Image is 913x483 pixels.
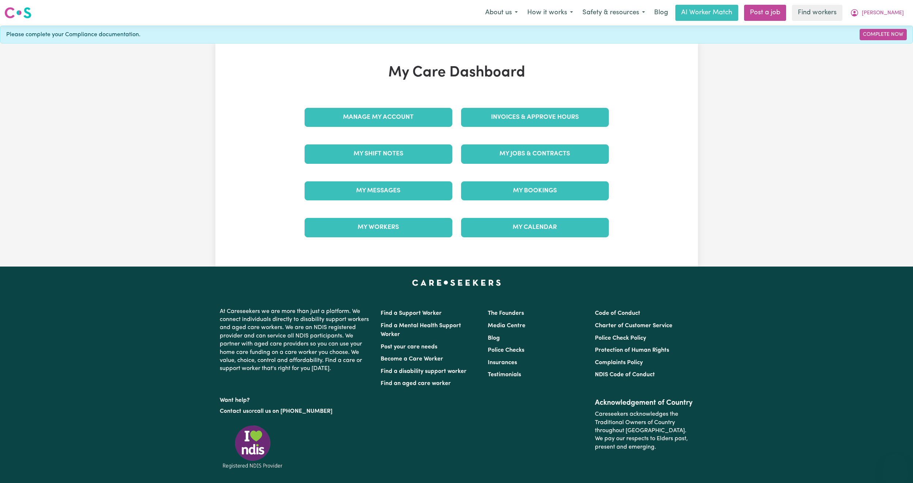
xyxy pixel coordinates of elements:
[461,181,609,200] a: My Bookings
[305,144,452,163] a: My Shift Notes
[488,335,500,341] a: Blog
[860,29,907,40] a: Complete Now
[305,218,452,237] a: My Workers
[300,64,613,82] h1: My Care Dashboard
[595,399,693,407] h2: Acknowledgement of Country
[744,5,786,21] a: Post a job
[488,347,524,353] a: Police Checks
[792,5,842,21] a: Find workers
[595,407,693,454] p: Careseekers acknowledges the Traditional Owners of Country throughout [GEOGRAPHIC_DATA]. We pay o...
[220,393,372,404] p: Want help?
[488,323,525,329] a: Media Centre
[220,408,249,414] a: Contact us
[884,454,907,477] iframe: Button to launch messaging window, conversation in progress
[595,347,669,353] a: Protection of Human Rights
[381,344,437,350] a: Post your care needs
[461,218,609,237] a: My Calendar
[412,280,501,286] a: Careseekers home page
[6,30,140,39] span: Please complete your Compliance documentation.
[381,369,467,374] a: Find a disability support worker
[461,108,609,127] a: Invoices & Approve Hours
[254,408,332,414] a: call us on [PHONE_NUMBER]
[488,310,524,316] a: The Founders
[522,5,578,20] button: How it works
[4,6,31,19] img: Careseekers logo
[595,335,646,341] a: Police Check Policy
[595,323,672,329] a: Charter of Customer Service
[578,5,650,20] button: Safety & resources
[220,404,372,418] p: or
[381,356,443,362] a: Become a Care Worker
[461,144,609,163] a: My Jobs & Contracts
[381,323,461,337] a: Find a Mental Health Support Worker
[480,5,522,20] button: About us
[220,305,372,376] p: At Careseekers we are more than just a platform. We connect individuals directly to disability su...
[381,381,451,386] a: Find an aged care worker
[595,360,643,366] a: Complaints Policy
[862,9,904,17] span: [PERSON_NAME]
[381,310,442,316] a: Find a Support Worker
[305,181,452,200] a: My Messages
[845,5,909,20] button: My Account
[305,108,452,127] a: Manage My Account
[4,4,31,21] a: Careseekers logo
[650,5,672,21] a: Blog
[488,372,521,378] a: Testimonials
[675,5,738,21] a: AI Worker Match
[488,360,517,366] a: Insurances
[595,372,655,378] a: NDIS Code of Conduct
[595,310,640,316] a: Code of Conduct
[220,424,286,470] img: Registered NDIS provider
